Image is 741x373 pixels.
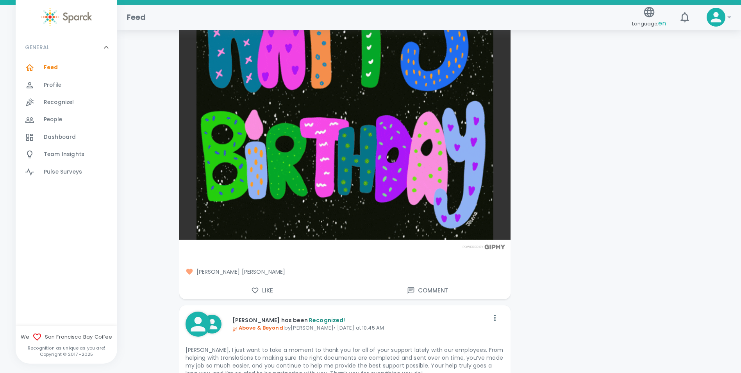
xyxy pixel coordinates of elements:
[16,94,117,111] a: Recognize!
[16,332,117,342] span: We San Francisco Bay Coffee
[629,4,669,31] button: Language:en
[16,111,117,128] a: People
[16,77,117,94] a: Profile
[186,268,504,276] span: [PERSON_NAME] [PERSON_NAME]
[44,99,74,106] span: Recognize!
[16,163,117,181] a: Pulse Surveys
[179,282,345,299] button: Like
[345,282,511,299] button: Comment
[127,11,146,23] h1: Feed
[44,133,76,141] span: Dashboard
[44,64,58,72] span: Feed
[44,81,61,89] span: Profile
[632,18,666,29] span: Language:
[232,324,489,332] p: by [PERSON_NAME] • [DATE] at 10:45 AM
[16,146,117,163] a: Team Insights
[41,8,92,26] img: Sparck logo
[309,316,345,324] span: Recognized!
[44,168,82,176] span: Pulse Surveys
[16,129,117,146] a: Dashboard
[16,59,117,184] div: GENERAL
[16,36,117,59] div: GENERAL
[16,8,117,26] a: Sparck logo
[232,316,489,324] p: [PERSON_NAME] has been
[232,324,283,332] span: Above & Beyond
[16,345,117,351] p: Recognition as unique as you are!
[25,43,49,51] p: GENERAL
[461,244,507,249] img: Powered by GIPHY
[44,151,84,158] span: Team Insights
[44,116,62,124] span: People
[16,351,117,357] p: Copyright © 2017 - 2025
[658,19,666,28] span: en
[16,59,117,76] a: Feed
